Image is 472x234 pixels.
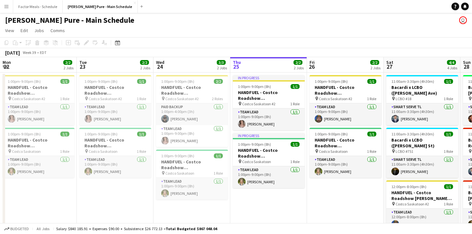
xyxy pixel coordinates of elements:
[84,79,118,84] span: 1:00pm-9:00pm (8h)
[444,132,453,136] span: 1/1
[79,156,151,178] app-card-role: Team Lead1/11:00pm-9:00pm (8h)[PERSON_NAME]
[8,79,41,84] span: 1:00pm-9:00pm (8h)
[5,49,20,56] div: [DATE]
[315,132,348,136] span: 1:00pm-9:00pm (8h)
[444,149,453,154] span: 1 Role
[3,84,74,96] h3: HANDFUEL - Costco Roadshow [GEOGRAPHIC_DATA], [GEOGRAPHIC_DATA]
[156,125,228,147] app-card-role: Team Lead1/11:00pm-9:00pm (8h)[PERSON_NAME]
[137,132,146,136] span: 1/1
[60,132,69,136] span: 1/1
[396,202,429,206] span: Costco Saskatoon #2
[444,79,453,84] span: 1/1
[459,16,467,24] app-user-avatar: Tifany Scifo
[60,149,69,154] span: 1 Role
[386,103,458,125] app-card-role: Smart Serve TL1/111:00am-3:30pm (4h30m)[PERSON_NAME]
[156,159,228,170] h3: HANDFUEL - Costco Roadshow [GEOGRAPHIC_DATA], [GEOGRAPHIC_DATA]
[291,84,300,89] span: 1/1
[386,128,458,178] app-job-card: 11:00am-3:30pm (4h30m)1/1Bacardi x LCBO ([PERSON_NAME] St) LCBO #7511 RoleSmart Serve TL1/111:00a...
[63,0,138,13] button: [PERSON_NAME] Pure - Main Schedule
[212,96,223,101] span: 2 Roles
[56,226,217,231] div: Salary $840 185.91 + Expenses $90.00 + Subsistence $26 772.13 =
[60,96,69,101] span: 1 Role
[310,75,381,125] app-job-card: 1:00pm-9:00pm (8h)1/1HANDFUEL - Costco Roadshow [GEOGRAPHIC_DATA], [GEOGRAPHIC_DATA] Costco Saska...
[12,96,45,101] span: Costco Saskatoon #2
[444,202,453,206] span: 1 Role
[79,59,87,65] span: Tue
[140,60,149,65] span: 2/2
[463,59,471,65] span: Sun
[13,0,63,13] button: Factor Meals - Schedule
[310,128,381,178] app-job-card: 1:00pm-9:00pm (8h)1/1HANDFUEL - Costco Roadshow [GEOGRAPHIC_DATA], [GEOGRAPHIC_DATA] Costco Saska...
[386,75,458,125] app-job-card: 11:00am-3:30pm (4h30m)1/1Bacardi x LCBO ([PERSON_NAME] Ave) LCBO #181 RoleSmart Serve TL1/111:00a...
[319,149,348,154] span: Costco Saskatoon
[32,26,47,35] a: Jobs
[386,137,458,149] h3: Bacardi x LCBO ([PERSON_NAME] St)
[79,128,151,178] app-job-card: 1:00pm-9:00pm (8h)1/1HANDFUEL - Costco Roadshow [GEOGRAPHIC_DATA], [GEOGRAPHIC_DATA] Costco Saska...
[165,171,194,176] span: Costco Saskatoon
[156,103,228,125] app-card-role: Paid Backup1/11:00pm-4:00pm (3h)[PERSON_NAME]
[156,75,228,147] div: 1:00pm-9:00pm (8h)2/2HANDFUEL - Costco Roadshow [GEOGRAPHIC_DATA], [GEOGRAPHIC_DATA] Costco Saska...
[242,159,271,164] span: Costco Saskatoon
[5,28,14,33] span: View
[310,103,381,125] app-card-role: Team Lead1/11:00pm-9:00pm (8h)[PERSON_NAME]
[319,96,352,101] span: Costco Saskatoon #2
[310,156,381,178] app-card-role: Team Lead1/11:00pm-9:00pm (8h)[PERSON_NAME]
[156,59,164,65] span: Wed
[386,190,458,201] h3: HANDFUEL - Costco Roadshow [PERSON_NAME], [GEOGRAPHIC_DATA]
[238,84,271,89] span: 1:00pm-9:00pm (8h)
[233,133,305,138] div: In progress
[3,137,74,149] h3: HANDFUEL - Costco Roadshow [GEOGRAPHIC_DATA], [GEOGRAPHIC_DATA]
[63,60,72,65] span: 2/2
[156,178,228,200] app-card-role: Team Lead1/11:00pm-9:00pm (8h)[PERSON_NAME]
[238,142,271,147] span: 1:00pm-9:00pm (8h)
[385,63,393,70] span: 27
[79,137,151,149] h3: HANDFUEL - Costco Roadshow [GEOGRAPHIC_DATA], [GEOGRAPHIC_DATA]
[367,132,376,136] span: 1/1
[293,60,302,65] span: 2/2
[165,96,199,101] span: Costco Saskatoon #2
[3,225,30,232] button: Budgeted
[161,79,194,84] span: 1:00pm-9:00pm (8h)
[89,96,122,101] span: Costco Saskatoon #2
[232,63,241,70] span: 25
[79,84,151,96] h3: HANDFUEL - Costco Roadshow [GEOGRAPHIC_DATA], [GEOGRAPHIC_DATA]
[60,79,69,84] span: 1/1
[447,60,456,65] span: 4/4
[233,166,305,188] app-card-role: Team Lead1/11:00pm-9:00pm (8h)[PERSON_NAME]
[34,28,44,33] span: Jobs
[290,159,300,164] span: 1 Role
[3,26,17,35] a: View
[161,153,194,158] span: 1:00pm-9:00pm (8h)
[2,63,11,70] span: 22
[310,59,315,65] span: Fri
[79,103,151,125] app-card-role: Team Lead1/11:00pm-9:00pm (8h)[PERSON_NAME]
[156,150,228,200] app-job-card: 1:00pm-9:00pm (8h)1/1HANDFUEL - Costco Roadshow [GEOGRAPHIC_DATA], [GEOGRAPHIC_DATA] Costco Saska...
[233,75,305,130] app-job-card: In progress1:00pm-9:00pm (8h)1/1HANDFUEL - Costco Roadshow [GEOGRAPHIC_DATA], [GEOGRAPHIC_DATA] C...
[315,79,348,84] span: 1:00pm-9:00pm (8h)
[79,75,151,125] div: 1:00pm-9:00pm (8h)1/1HANDFUEL - Costco Roadshow [GEOGRAPHIC_DATA], [GEOGRAPHIC_DATA] Costco Saska...
[310,84,381,96] h3: HANDFUEL - Costco Roadshow [GEOGRAPHIC_DATA], [GEOGRAPHIC_DATA]
[447,65,457,70] div: 4 Jobs
[391,184,426,189] span: 12:00pm-8:00pm (8h)
[242,101,275,106] span: Costco Saskatoon #2
[462,63,471,70] span: 28
[140,65,150,70] div: 2 Jobs
[309,63,315,70] span: 26
[233,108,305,130] app-card-role: Team Lead1/11:00pm-9:00pm (8h)[PERSON_NAME]
[386,180,458,230] app-job-card: 12:00pm-8:00pm (8h)1/1HANDFUEL - Costco Roadshow [PERSON_NAME], [GEOGRAPHIC_DATA] Costco Saskatoo...
[3,128,74,178] app-job-card: 1:00pm-9:00pm (8h)1/1HANDFUEL - Costco Roadshow [GEOGRAPHIC_DATA], [GEOGRAPHIC_DATA] Costco Saska...
[8,132,41,136] span: 1:00pm-9:00pm (8h)
[156,84,228,96] h3: HANDFUEL - Costco Roadshow [GEOGRAPHIC_DATA], [GEOGRAPHIC_DATA]
[233,133,305,188] div: In progress1:00pm-9:00pm (8h)1/1HANDFUEL - Costco Roadshow [GEOGRAPHIC_DATA], [GEOGRAPHIC_DATA] C...
[444,96,453,101] span: 1 Role
[3,103,74,125] app-card-role: Team Lead1/11:00pm-9:00pm (8h)[PERSON_NAME]
[137,149,146,154] span: 1 Role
